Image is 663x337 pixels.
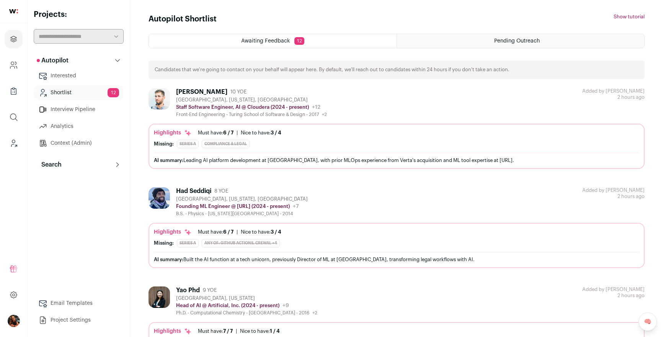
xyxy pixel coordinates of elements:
a: Company and ATS Settings [5,56,23,74]
div: [PERSON_NAME] [176,88,227,96]
span: +7 [293,204,299,209]
a: Leads (Backoffice) [5,134,23,152]
span: AI summary: [154,158,183,163]
div: Must have: [198,229,234,235]
span: Pending Outreach [494,38,540,44]
span: 3 / 4 [271,229,281,234]
button: Search [34,157,124,172]
span: AI summary: [154,257,183,262]
a: Interview Pipeline [34,102,124,117]
a: Pending Outreach [397,34,644,48]
a: Projects [5,30,23,48]
div: Compliance & Legal [202,140,250,148]
div: [GEOGRAPHIC_DATA], [US_STATE], [GEOGRAPHIC_DATA] [176,196,308,202]
div: Any of: GitHub Actions, CrewAI, +4 [202,239,280,247]
a: 🧠 [639,312,657,331]
img: 13968079-medium_jpg [8,315,20,327]
button: Autopilot [34,53,124,68]
img: bcbc56ad6b8aed59c114c8b46213c5bcb7cd227dcb6cb7f9703a9a3f69aa539b [149,88,170,110]
span: 1 / 4 [270,329,280,334]
div: Nice to have: [241,229,281,235]
span: 12 [294,37,304,45]
a: Analytics [34,119,124,134]
p: Search [37,160,62,169]
a: Project Settings [34,312,124,328]
p: Founding ML Engineer @ [URL] (2024 - present) [176,203,290,209]
div: Must have: [198,328,233,334]
div: B.S. - Physics - [US_STATE][GEOGRAPHIC_DATA] - 2014 [176,211,308,217]
div: Added by [PERSON_NAME] [582,187,645,193]
div: Added by [PERSON_NAME] [582,286,645,293]
div: Missing: [154,240,174,246]
span: 8 YOE [214,188,228,194]
div: 2 hours ago [582,286,645,299]
span: 3 / 4 [271,130,281,135]
div: Candidates that we're going to contact on your behalf will appear here. By default, we'll reach o... [149,61,645,79]
div: Had Seddiqi [176,187,211,195]
span: +9 [283,303,289,308]
div: Highlights [154,228,192,236]
div: Nice to have: [240,328,280,334]
div: Nice to have: [241,130,281,136]
span: +12 [312,105,320,110]
div: Built the AI function at a tech unicorn, previously Director of ML at [GEOGRAPHIC_DATA], transfor... [154,255,639,263]
h1: Autopilot Shortlist [149,14,217,25]
div: [GEOGRAPHIC_DATA], [US_STATE] [176,295,317,301]
span: 12 [108,88,119,97]
span: 7 / 7 [223,329,233,334]
span: +2 [322,112,327,117]
div: 2 hours ago [582,88,645,100]
a: Had Seddiqi 8 YOE [GEOGRAPHIC_DATA], [US_STATE], [GEOGRAPHIC_DATA] Founding ML Engineer @ [URL] (... [149,187,645,268]
div: Missing: [154,141,174,147]
a: Company Lists [5,82,23,100]
div: Must have: [198,130,234,136]
div: Ph.D. - Computational Chemistry - [GEOGRAPHIC_DATA] - 2016 [176,310,317,316]
img: 1685501888181 [149,286,170,308]
div: Highlights [154,129,192,137]
div: Yao Phd [176,286,200,294]
div: Series A [177,239,199,247]
span: 6 / 7 [223,229,234,234]
span: 9 YOE [203,287,217,293]
span: 10 YOE [230,89,247,95]
ul: | [198,328,280,334]
div: Series A [177,140,199,148]
a: [PERSON_NAME] 10 YOE [GEOGRAPHIC_DATA], [US_STATE], [GEOGRAPHIC_DATA] Staff Software Engineer, AI... [149,88,645,169]
a: Shortlist12 [34,85,124,100]
img: a0b74434a61e6d645d1fd00165350ff15d39dc1b1c7b6ece19d117d94d0977ec [149,187,170,209]
p: Head of AI @ Artificial, Inc. (2024 - present) [176,303,279,309]
a: Email Templates [34,296,124,311]
div: [GEOGRAPHIC_DATA], [US_STATE], [GEOGRAPHIC_DATA] [176,97,327,103]
ul: | [198,229,281,235]
ul: | [198,130,281,136]
a: Interested [34,68,124,83]
span: Awaiting Feedback [241,38,290,44]
div: Front-End Engineering - Turing School of Software & Design - 2017 [176,111,327,118]
span: 6 / 7 [223,130,234,135]
div: Highlights [154,327,192,335]
button: Show tutorial [614,14,645,20]
div: 2 hours ago [582,187,645,200]
a: Context (Admin) [34,136,124,151]
img: wellfound-shorthand-0d5821cbd27db2630d0214b213865d53afaa358527fdda9d0ea32b1df1b89c2c.svg [9,9,18,13]
div: Added by [PERSON_NAME] [582,88,645,94]
p: Autopilot [37,56,69,65]
span: +2 [312,311,317,315]
h2: Projects: [34,9,124,20]
div: Leading AI platform development at [GEOGRAPHIC_DATA], with prior MLOps experience from Verta's ac... [154,156,639,164]
p: Staff Software Engineer, AI @ Cloudera (2024 - present) [176,104,309,110]
button: Open dropdown [8,315,20,327]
